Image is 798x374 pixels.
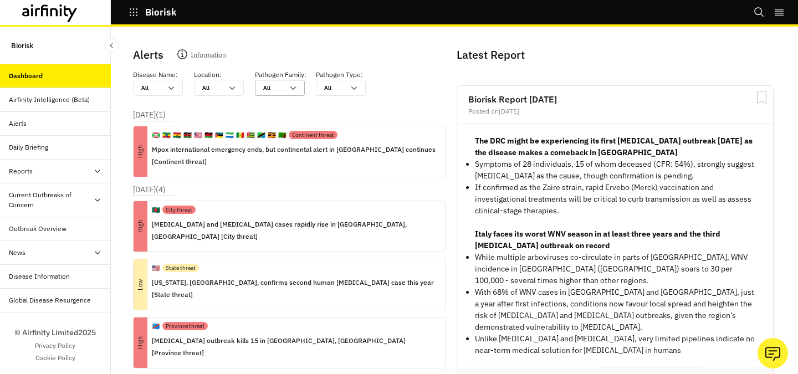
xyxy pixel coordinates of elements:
[183,130,192,140] p: 🇰🇪
[255,70,306,80] p: Pathogen Family :
[247,130,255,140] p: 🇹🇬
[475,158,755,182] p: Symptoms of 28 individuals, 15 of whom deceased (CFR: 54%), strongly suggest [MEDICAL_DATA] as th...
[9,95,90,105] div: Airfinity Intelligence (Beta)
[9,190,93,210] div: Current Outbreaks of Concern
[133,70,178,80] p: Disease Name :
[9,71,43,81] div: Dashboard
[468,108,762,115] div: Posted on [DATE]
[11,35,33,55] p: Biorisk
[145,7,177,17] p: Biorisk
[9,224,66,234] div: Outbreak Overview
[226,130,234,140] p: 🇸🇱
[9,119,27,129] div: Alerts
[204,130,213,140] p: 🇲🇼
[268,130,276,140] p: 🇺🇬
[115,219,166,233] p: High
[9,248,25,258] div: News
[166,322,204,330] p: Province threat
[475,229,720,250] strong: Italy faces its worst WNV season in at least three years and the third [MEDICAL_DATA] outbreak on...
[278,130,287,140] p: 🇿🇲
[316,70,363,80] p: Pathogen Type :
[194,70,222,80] p: Location :
[257,130,265,140] p: 🇹🇿
[166,264,196,272] p: State threat
[14,327,96,339] p: © Airfinity Limited 2025
[457,47,771,63] p: Latest Report
[152,335,436,359] p: [MEDICAL_DATA] outbreak kills 15 in [GEOGRAPHIC_DATA], [GEOGRAPHIC_DATA] [Province threat]
[152,276,436,301] p: [US_STATE], [GEOGRAPHIC_DATA], confirms second human [MEDICAL_DATA] case this year [State threat]
[152,130,160,140] p: 🇧🇮
[755,90,769,104] svg: Bookmark Report
[133,184,166,196] p: [DATE] ( 4 )
[9,295,91,305] div: Global Disease Resurgence
[754,3,765,22] button: Search
[133,47,163,63] p: Alerts
[475,136,753,157] strong: The DRC might be experiencing its first [MEDICAL_DATA] outbreak [DATE] as the disease makes a com...
[129,3,177,22] button: Biorisk
[475,252,755,286] p: While multiple arboviruses co-circulate in parts of [GEOGRAPHIC_DATA], WNV incidence in [GEOGRAPH...
[104,38,119,53] button: Close Sidebar
[758,338,788,368] button: Ask our analysts
[173,130,181,140] p: 🇬🇭
[115,145,166,158] p: High
[152,205,160,215] p: 🇧🇩
[194,130,202,140] p: 🇱🇷
[215,130,223,140] p: 🇲🇿
[292,131,334,139] p: Continent threat
[475,286,755,333] p: With 68% of WNV cases in [GEOGRAPHIC_DATA] and [GEOGRAPHIC_DATA], just a year after first infecti...
[468,95,762,104] h2: Biorisk Report [DATE]
[115,336,166,350] p: High
[152,218,436,243] p: [MEDICAL_DATA] and [MEDICAL_DATA] cases rapidly rise in [GEOGRAPHIC_DATA], [GEOGRAPHIC_DATA] [Cit...
[475,182,755,217] p: If confirmed as the Zaire strain, rapid Ervebo (Merck) vaccination and investigational treatments...
[191,49,226,64] p: Information
[475,333,755,356] p: Unlike [MEDICAL_DATA] and [MEDICAL_DATA], very limited pipelines indicate no near-term medical so...
[35,341,75,351] a: Privacy Policy
[152,263,160,273] p: 🇺🇸
[166,206,192,214] p: City threat
[152,144,436,168] p: Mpox international emergency ends, but continental alert in [GEOGRAPHIC_DATA] continues [Continen...
[236,130,244,140] p: 🇸🇳
[133,109,166,121] p: [DATE] ( 1 )
[35,353,75,363] a: Cookie Policy
[9,166,33,176] div: Reports
[9,271,70,281] div: Disease Information
[162,130,171,140] p: 🇪🇹
[152,321,160,331] p: 🇨🇩
[115,278,166,291] p: Low
[9,142,48,152] div: Daily Briefing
